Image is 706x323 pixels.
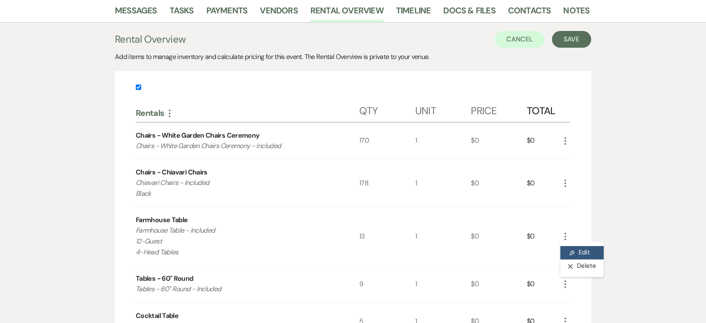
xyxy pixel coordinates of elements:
button: Cancel [495,31,545,48]
div: 170 [359,123,415,159]
div: Add items to manage inventory and calculate pricing for this event. The Rental Overview is privat... [115,52,591,62]
a: Timeline [396,4,431,22]
div: 1 [415,266,471,302]
div: $0 [471,266,527,302]
div: 1 [415,123,471,159]
a: Payments [206,4,248,22]
p: Chairs - White Garden Chairs Ceremony - Included [136,141,337,151]
a: Docs & Files [443,4,495,22]
div: $0 [527,207,560,265]
a: Rental Overview [310,4,383,22]
div: $0 [471,159,527,207]
div: $0 [527,123,560,159]
div: Cocktail Table [136,311,178,321]
button: Save [552,31,591,48]
div: 1 [415,207,471,265]
div: Unit [415,97,471,122]
p: Tables - 60" Round - Included [136,284,337,295]
div: Chairs - White Garden Chairs Ceremony [136,131,259,141]
button: Edit [560,246,604,259]
div: 9 [359,266,415,302]
div: Qty [359,97,415,122]
div: Tables - 60" Round [136,274,193,284]
div: Rentals [136,108,359,118]
a: Messages [115,4,157,22]
div: 1 [415,159,471,207]
div: Price [471,97,527,122]
div: Farmhouse Table [136,215,188,225]
button: Delete [560,259,604,273]
h3: Rental Overview [115,32,185,47]
a: Notes [563,4,589,22]
p: Chiavari Chairs - Included Black [136,177,337,199]
div: Total [527,97,560,122]
a: Vendors [260,4,297,22]
div: $0 [471,123,527,159]
div: $0 [527,159,560,207]
div: 13 [359,207,415,265]
p: Farmhouse Table - Included 12-Guest 4-Head Tables [136,225,337,257]
div: $0 [527,266,560,302]
div: 178 [359,159,415,207]
div: Chairs - Chiavari Chairs [136,167,208,177]
div: $0 [471,207,527,265]
a: Tasks [170,4,194,22]
a: Contacts [508,4,551,22]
